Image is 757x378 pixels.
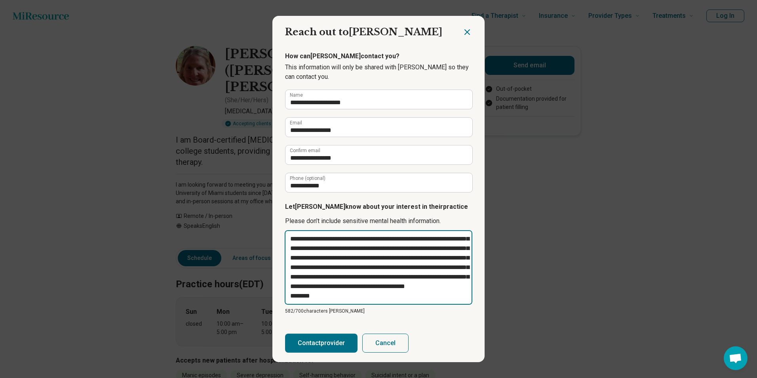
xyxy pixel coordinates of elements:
label: Email [290,120,302,125]
p: Let [PERSON_NAME] know about your interest in their practice [285,202,472,212]
p: 582/ 700 characters [PERSON_NAME] [285,307,472,315]
label: Confirm email [290,148,320,153]
label: Name [290,93,303,97]
button: Close dialog [462,27,472,37]
button: Contactprovider [285,334,358,353]
label: Phone (optional) [290,176,325,181]
p: How can [PERSON_NAME] contact you? [285,52,472,61]
p: This information will only be shared with [PERSON_NAME] so they can contact you. [285,63,472,82]
p: Please don’t include sensitive mental health information. [285,216,472,226]
button: Cancel [362,334,409,353]
span: Reach out to [PERSON_NAME] [285,26,442,38]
